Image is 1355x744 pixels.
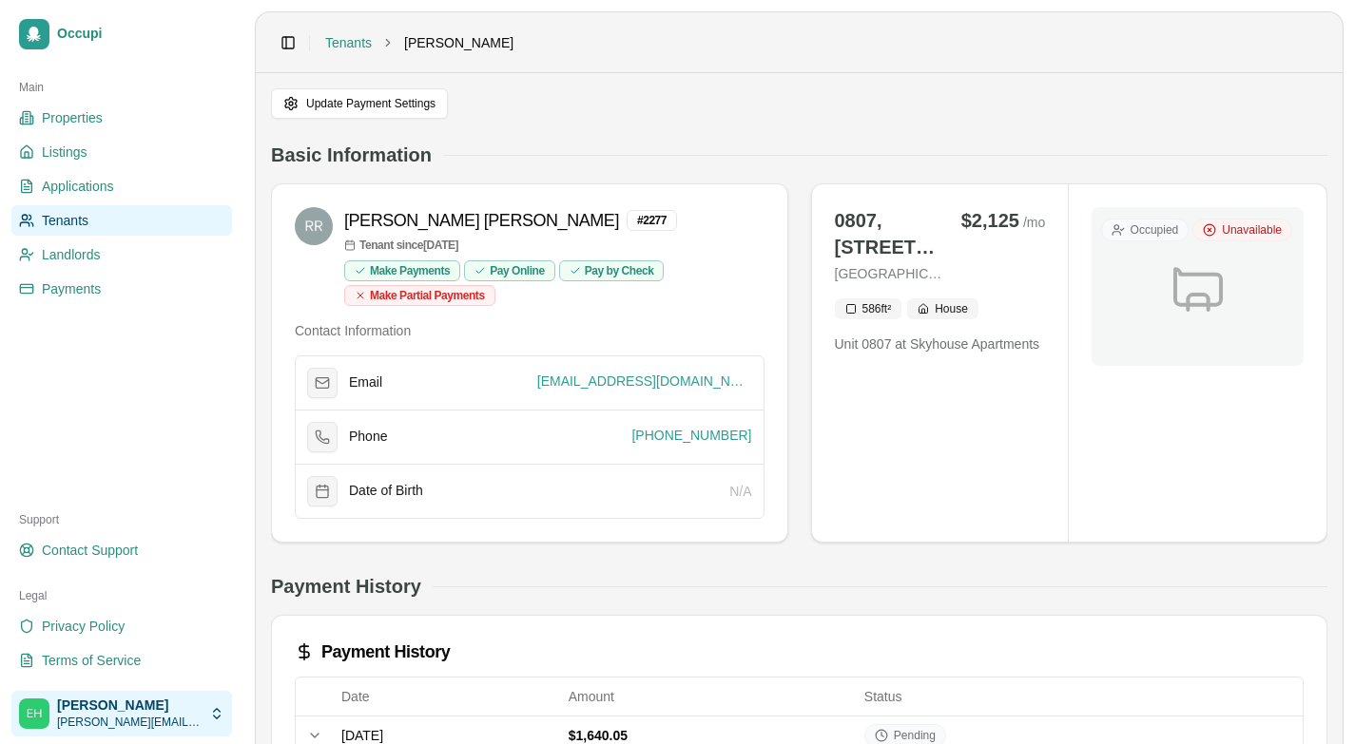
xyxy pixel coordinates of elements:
[349,374,382,391] span: Email
[835,334,1046,353] p: Unit 0807 at Skyhouse Apartments
[11,611,232,641] a: Privacy Policy
[537,372,752,391] span: [EMAIL_ADDRESS][DOMAIN_NAME]
[325,33,372,52] a: Tenants
[19,698,49,729] img: Emily Hart
[344,260,460,281] div: Make Payments
[559,260,665,281] div: Pay by Check
[11,645,232,676] a: Terms of Service
[729,484,751,499] span: N/A
[11,103,232,133] a: Properties
[961,207,1019,234] span: $2,125
[11,171,232,201] a: Applications
[11,239,232,270] a: Landlords
[42,143,87,162] span: Listings
[627,210,677,231] div: # 2277
[57,715,202,730] span: [PERSON_NAME][EMAIL_ADDRESS][DOMAIN_NAME]
[57,26,224,43] span: Occupi
[11,581,232,611] div: Legal
[42,211,88,230] span: Tenants
[569,728,628,743] span: $1,640.05
[349,483,423,500] span: Date of Birth
[42,108,103,127] span: Properties
[11,535,232,565] a: Contact Support
[907,298,978,319] div: House
[11,137,232,167] a: Listings
[835,298,902,319] div: 586 ft²
[334,677,561,715] th: Date
[11,72,232,103] div: Main
[271,573,421,600] h2: Payment History
[11,11,232,57] a: Occupi
[894,728,936,743] span: Pending
[857,677,1303,715] th: Status
[42,541,138,560] span: Contact Support
[11,691,232,736] button: Emily Hart[PERSON_NAME][PERSON_NAME][EMAIL_ADDRESS][DOMAIN_NAME]
[1222,222,1282,238] span: Unavailable
[631,426,751,445] span: [PHONE_NUMBER]
[561,677,857,715] th: Amount
[295,321,765,340] h4: Contact Information
[11,205,232,236] a: Tenants
[464,260,555,281] div: Pay Online
[835,264,942,283] p: [GEOGRAPHIC_DATA]
[295,639,1304,665] div: Payment History
[295,207,333,245] img: Robert Ravas
[11,505,232,535] div: Support
[404,33,513,52] span: [PERSON_NAME]
[57,697,202,715] span: [PERSON_NAME]
[1023,213,1045,232] span: / mo
[341,728,383,743] span: [DATE]
[42,279,101,298] span: Payments
[1131,222,1179,238] span: Occupied
[42,245,101,264] span: Landlords
[11,274,232,304] a: Payments
[271,88,448,119] button: Update Payment Settings
[344,238,765,253] p: Tenant since [DATE]
[344,285,495,306] div: Make Partial Payments
[42,177,114,196] span: Applications
[349,429,387,446] span: Phone
[42,617,125,636] span: Privacy Policy
[42,651,141,670] span: Terms of Service
[835,207,942,260] p: 0807, [STREET_ADDRESS]
[271,142,432,168] h2: Basic Information
[325,33,513,52] nav: breadcrumb
[344,207,619,234] h3: [PERSON_NAME] [PERSON_NAME]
